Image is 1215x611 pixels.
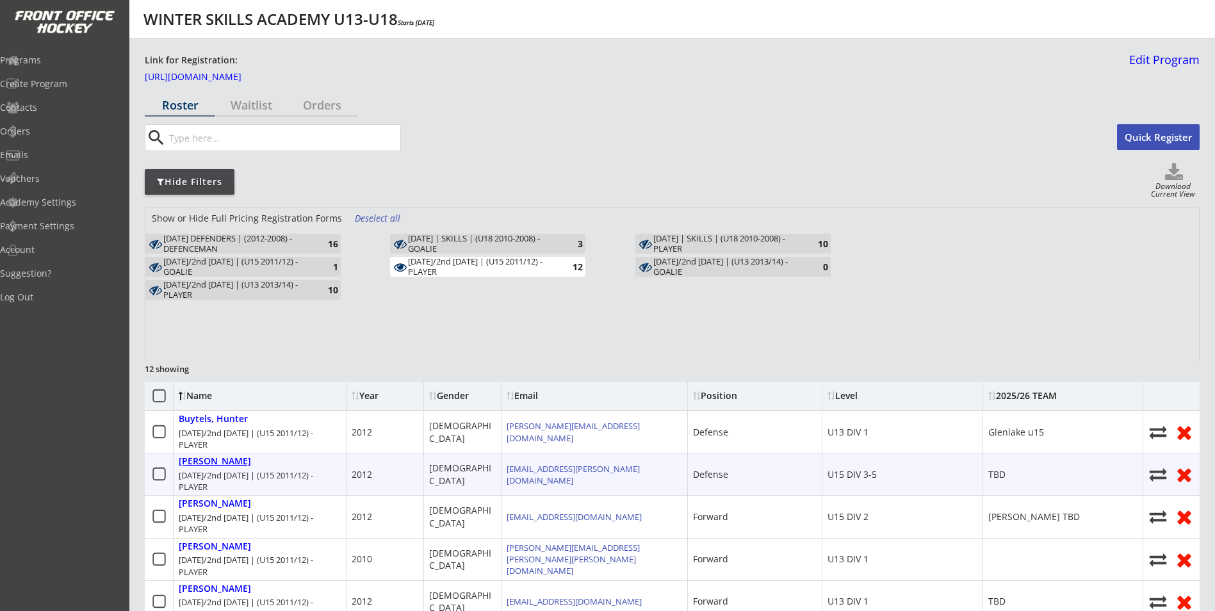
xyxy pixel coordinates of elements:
div: TBD [988,595,1006,608]
button: Click to download full roster. Your browser settings may try to block it, check your security set... [1148,163,1200,183]
div: Gender [429,391,496,400]
div: 2025/26 TEAM [988,391,1057,400]
div: Hide Filters [145,175,234,188]
button: Move player [1148,593,1168,610]
div: Download Current View [1146,183,1200,200]
a: [PERSON_NAME][EMAIL_ADDRESS][DOMAIN_NAME] [507,420,640,443]
div: U13 DIV 1 [828,595,868,608]
div: 3 [557,239,583,248]
em: Starts [DATE] [398,18,434,27]
a: [PERSON_NAME][EMAIL_ADDRESS][PERSON_NAME][PERSON_NAME][DOMAIN_NAME] [507,542,640,576]
div: 2012 [352,510,372,523]
div: [PERSON_NAME] [179,541,251,552]
div: THURSDAY | SKILLS | (U18 2010-2008) - PLAYER [653,234,803,254]
div: Level [828,391,943,400]
div: U13 DIV 1 [828,553,868,566]
div: [DATE] DEFENDERS | (2012-2008) - DEFENCEMAN [163,234,313,254]
div: Forward [693,510,728,523]
div: [PERSON_NAME] [179,498,251,509]
div: 10 [313,285,338,295]
div: Position [693,391,808,400]
button: Quick Register [1117,124,1200,150]
div: 2012 [352,426,372,439]
div: 2012 [352,468,372,481]
div: TBD [988,468,1006,481]
div: WEDNESDAY/2nd FRIDAY | (U13 2013/14) - GOALIE [653,257,803,277]
div: THURSDAY | SKILLS | (U18 2010-2008) - GOALIE [408,234,557,254]
div: [DATE]/2nd [DATE] | (U15 2011/12) - PLAYER [179,469,341,493]
div: U15 DIV 2 [828,510,868,523]
div: Waitlist [216,99,286,111]
div: Defense [693,468,728,481]
div: [DATE]/2nd [DATE] | (U13 2013/14) - PLAYER [163,280,313,300]
div: [DATE]/2nd [DATE] | (U15 2011/12) - PLAYER [179,554,341,577]
a: [EMAIL_ADDRESS][PERSON_NAME][DOMAIN_NAME] [507,463,640,486]
div: [DEMOGRAPHIC_DATA] [429,462,496,487]
div: [DATE]/2nd [DATE] | (U15 2011/12) - PLAYER [408,257,557,277]
button: Remove from roster (no refund) [1174,550,1195,569]
div: Year [352,391,418,400]
div: [DEMOGRAPHIC_DATA] [429,420,496,444]
div: TUESDAY/2nd FRIDAY | (U15 2011/12) - GOALIE [163,257,313,277]
div: 12 showing [145,363,237,375]
div: Link for Registration: [145,54,240,67]
input: Type here... [167,125,400,151]
button: Move player [1148,508,1168,525]
div: U13 DIV 1 [828,426,868,439]
div: 1 [313,262,338,272]
a: [EMAIL_ADDRESS][DOMAIN_NAME] [507,511,642,523]
button: Move player [1148,466,1168,483]
div: Defense [693,426,728,439]
div: [DATE] | SKILLS | (U18 2010-2008) - PLAYER [653,234,803,254]
div: Buytels, Hunter [179,414,248,425]
div: 0 [803,262,828,272]
a: [EMAIL_ADDRESS][DOMAIN_NAME] [507,596,642,607]
div: [DEMOGRAPHIC_DATA] [429,547,496,572]
div: [PERSON_NAME] TBD [988,510,1080,523]
button: Move player [1148,423,1168,441]
button: Remove from roster (no refund) [1174,464,1195,484]
div: 16 [313,239,338,248]
div: 2010 [352,553,372,566]
div: Deselect all [355,212,402,225]
div: Forward [693,553,728,566]
div: [DATE] | SKILLS | (U18 2010-2008) - GOALIE [408,234,557,254]
div: U15 DIV 3-5 [828,468,877,481]
div: Name [179,391,283,400]
button: Remove from roster (no refund) [1174,507,1195,526]
a: Edit Program [1124,54,1200,76]
div: [DATE]/2nd [DATE] | (U15 2011/12) - GOALIE [163,257,313,277]
div: TUESDAY/2nd FRIDAY | (U15 2011/12) - PLAYER [408,257,557,277]
div: [DEMOGRAPHIC_DATA] [429,504,496,529]
div: Forward [693,595,728,608]
button: Remove from roster (no refund) [1174,422,1195,442]
a: [URL][DOMAIN_NAME] [145,72,273,86]
div: 12 [557,262,583,272]
div: 2012 [352,595,372,608]
img: FOH%20White%20Logo%20Transparent.png [14,10,115,34]
div: Orders [287,99,357,111]
div: [DATE]/2nd [DATE] | (U13 2013/14) - GOALIE [653,257,803,277]
div: Show or Hide Full Pricing Registration Forms [145,212,348,225]
div: [DATE]/2nd [DATE] | (U15 2011/12) - PLAYER [179,427,341,450]
div: [PERSON_NAME] [179,456,251,467]
div: [DATE]/2nd [DATE] | (U15 2011/12) - PLAYER [179,512,341,535]
div: Email [507,391,622,400]
div: Roster [145,99,215,111]
div: MONDAY DEFENDERS | (2012-2008) - DEFENCEMAN [163,234,313,254]
div: WEDNESDAY/2nd FRIDAY | (U13 2013/14) - PLAYER [163,280,313,300]
div: Glenlake u15 [988,426,1044,439]
div: [PERSON_NAME] [179,583,251,594]
div: WINTER SKILLS ACADEMY U13-U18 [143,12,434,27]
div: 10 [803,239,828,248]
button: search [145,127,167,148]
button: Move player [1148,551,1168,568]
